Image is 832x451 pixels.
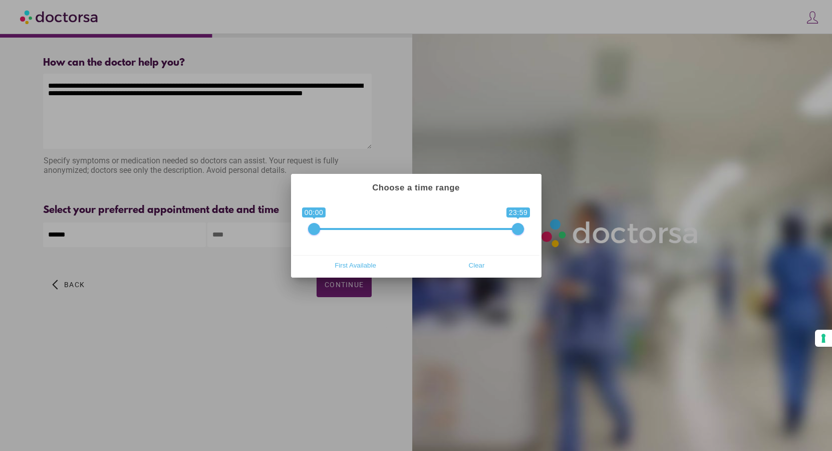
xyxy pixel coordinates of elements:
button: First Available [295,258,416,274]
button: Your consent preferences for tracking technologies [815,330,832,347]
span: 00:00 [302,207,326,217]
span: 23:59 [506,207,530,217]
span: First Available [298,258,413,273]
span: Clear [419,258,534,273]
button: Clear [416,258,537,274]
strong: Choose a time range [372,183,460,192]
